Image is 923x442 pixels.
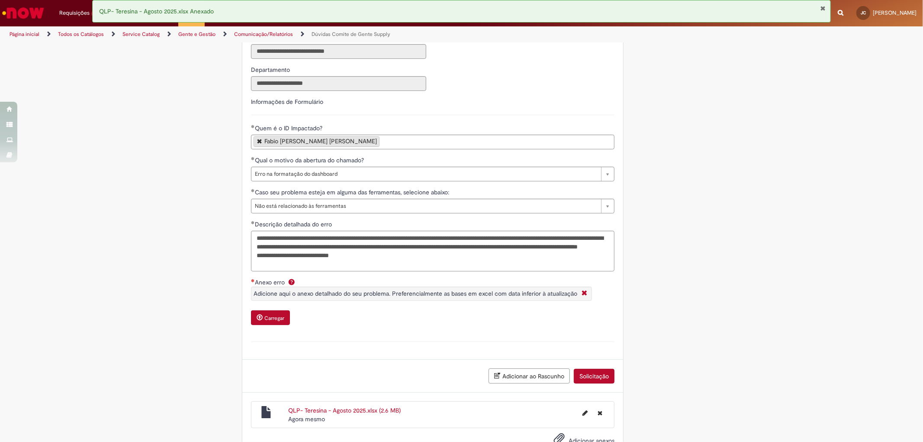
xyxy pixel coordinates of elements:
[255,278,286,286] span: Anexo erro
[312,31,390,38] a: Dúvidas Comite de Gente Supply
[1,4,45,22] img: ServiceNow
[251,279,255,282] span: Necessários
[251,157,255,160] span: Obrigatório Preenchido
[122,31,160,38] a: Service Catalog
[257,138,262,144] a: Remover Fabio Jose Silva Souza de Quem é o ID Impactado?
[288,407,401,414] a: QLP- Teresina - Agosto 2025.xlsx (2.6 MB)
[255,199,597,213] span: Não está relacionado às ferramentas
[264,138,377,144] div: Fabio [PERSON_NAME] [PERSON_NAME]
[592,406,608,420] button: Excluir QLP- Teresina - Agosto 2025.xlsx
[288,415,325,423] time: 30/08/2025 13:23:53
[255,188,451,196] span: Caso seu problema esteja em alguma das ferramentas, selecione abaixo:
[58,31,104,38] a: Todos os Catálogos
[288,415,325,423] span: Agora mesmo
[577,406,593,420] button: Editar nome de arquivo QLP- Teresina - Agosto 2025.xlsx
[574,369,614,384] button: Solicitação
[579,289,589,298] i: Fechar More information Por question_anexo_erro
[6,26,609,42] ul: Trilhas de página
[59,9,90,17] span: Requisições
[251,231,614,271] textarea: Descrição detalhada do erro
[873,9,917,16] span: [PERSON_NAME]
[251,76,426,91] input: Departamento
[234,31,293,38] a: Comunicação/Relatórios
[254,290,577,297] span: Adicione aqui o anexo detalhado do seu problema. Preferencialmente as bases em excel com data inf...
[861,10,866,16] span: JC
[91,10,99,17] span: 2
[251,125,255,128] span: Obrigatório Preenchido
[264,315,284,322] small: Carregar
[820,5,826,12] button: Fechar Notificação
[489,368,570,384] button: Adicionar ao Rascunho
[255,124,324,132] span: Quem é o ID Impactado?
[251,221,255,224] span: Obrigatório Preenchido
[251,189,255,192] span: Obrigatório Preenchido
[251,98,323,106] label: Informações de Formulário
[286,278,297,285] span: Ajuda para Anexo erro
[251,44,426,59] input: Título
[251,310,290,325] button: Carregar anexo de Anexo erro Required
[251,66,292,74] span: Somente leitura - Departamento
[99,7,214,15] span: QLP- Teresina - Agosto 2025.xlsx Anexado
[255,220,334,228] span: Descrição detalhada do erro
[178,31,215,38] a: Gente e Gestão
[251,65,292,74] label: Somente leitura - Departamento
[255,167,597,181] span: Erro na formatação do dashboard
[255,156,366,164] span: Qual o motivo da abertura do chamado?
[10,31,39,38] a: Página inicial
